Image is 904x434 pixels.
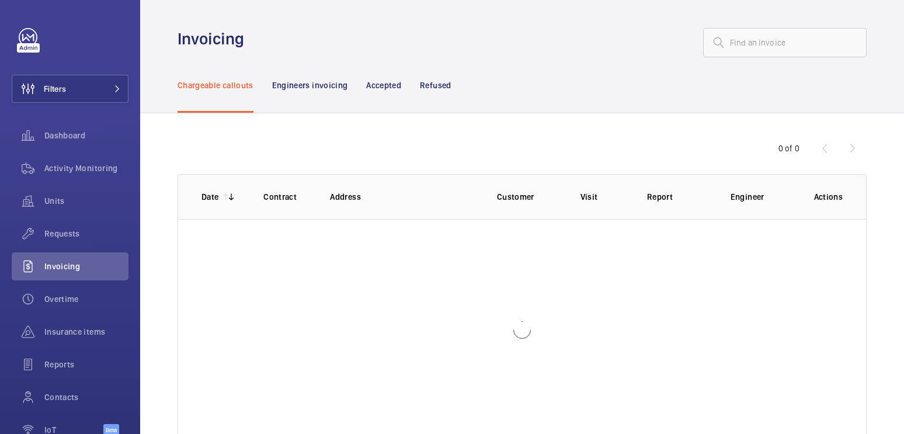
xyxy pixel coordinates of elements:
p: Contract [263,191,311,203]
p: Report [647,191,712,203]
p: Refused [420,79,451,91]
p: Chargeable callouts [178,79,253,91]
span: Dashboard [44,130,128,141]
span: Filters [44,83,66,95]
div: 0 of 0 [778,143,799,154]
span: Overtime [44,293,128,305]
p: Accepted [366,79,401,91]
span: Reports [44,359,128,370]
p: Actions [814,191,843,203]
span: Insurance items [44,326,128,338]
p: Address [330,191,478,203]
button: Filters [12,75,128,103]
span: Contacts [44,391,128,403]
span: Invoicing [44,261,128,272]
p: Visit [580,191,628,203]
p: Engineer [731,191,795,203]
h1: Invoicing [178,28,251,50]
span: Units [44,195,128,207]
span: Requests [44,228,128,239]
span: Activity Monitoring [44,162,128,174]
input: Find an invoice [703,28,867,57]
p: Customer [497,191,562,203]
p: Engineers invoicing [272,79,348,91]
p: Date [201,191,218,203]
